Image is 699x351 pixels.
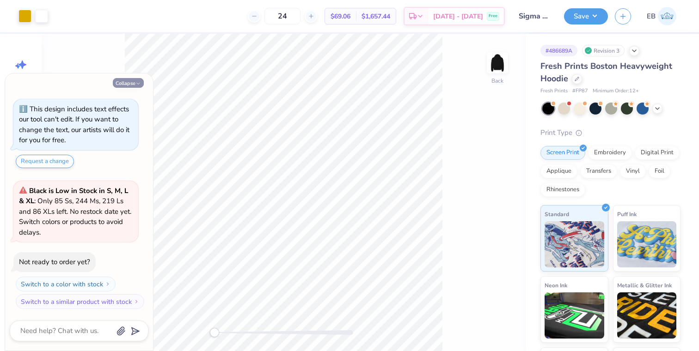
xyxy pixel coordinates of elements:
span: Fresh Prints [540,87,568,95]
span: Minimum Order: 12 + [593,87,639,95]
div: Embroidery [588,146,632,160]
img: Switch to a color with stock [105,281,110,287]
div: Foil [649,164,670,178]
strong: Black is Low in Stock in S, M, L & XL [19,186,128,206]
img: Emily Breit [658,7,676,25]
span: # FP87 [572,87,588,95]
img: Neon Ink [545,292,604,339]
img: Puff Ink [617,221,677,267]
div: Back [491,77,503,85]
input: Untitled Design [512,7,557,25]
button: Request a change [16,155,74,168]
input: – – [264,8,300,24]
div: Screen Print [540,146,585,160]
img: Metallic & Glitter Ink [617,292,677,339]
span: [DATE] - [DATE] [433,12,483,21]
span: EB [647,11,656,22]
img: Standard [545,221,604,267]
div: Digital Print [635,146,680,160]
a: EB [643,7,681,25]
div: This design includes text effects our tool can't edit. If you want to change the text, our artist... [19,104,129,145]
button: Save [564,8,608,24]
span: : Only 85 Ss, 244 Ms, 219 Ls and 86 XLs left. No restock date yet. Switch colors or products to a... [19,186,131,237]
div: Vinyl [620,164,646,178]
span: Standard [545,209,569,219]
span: Free [489,13,497,19]
div: # 486689A [540,45,577,56]
div: Rhinestones [540,183,585,197]
span: $1,657.44 [362,12,390,21]
div: Transfers [580,164,617,178]
button: Collapse [113,78,144,88]
span: Neon Ink [545,280,567,290]
button: Switch to a color with stock [16,277,116,291]
div: Revision 3 [582,45,625,56]
span: Fresh Prints Boston Heavyweight Hoodie [540,61,672,84]
span: $69.06 [331,12,350,21]
div: Print Type [540,127,681,138]
img: Back [488,54,507,72]
div: Accessibility label [210,328,219,337]
div: Applique [540,164,577,178]
button: Switch to a similar product with stock [16,294,144,309]
span: Puff Ink [617,209,637,219]
div: Not ready to order yet? [19,257,90,266]
img: Switch to a similar product with stock [134,299,139,304]
span: Metallic & Glitter Ink [617,280,672,290]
